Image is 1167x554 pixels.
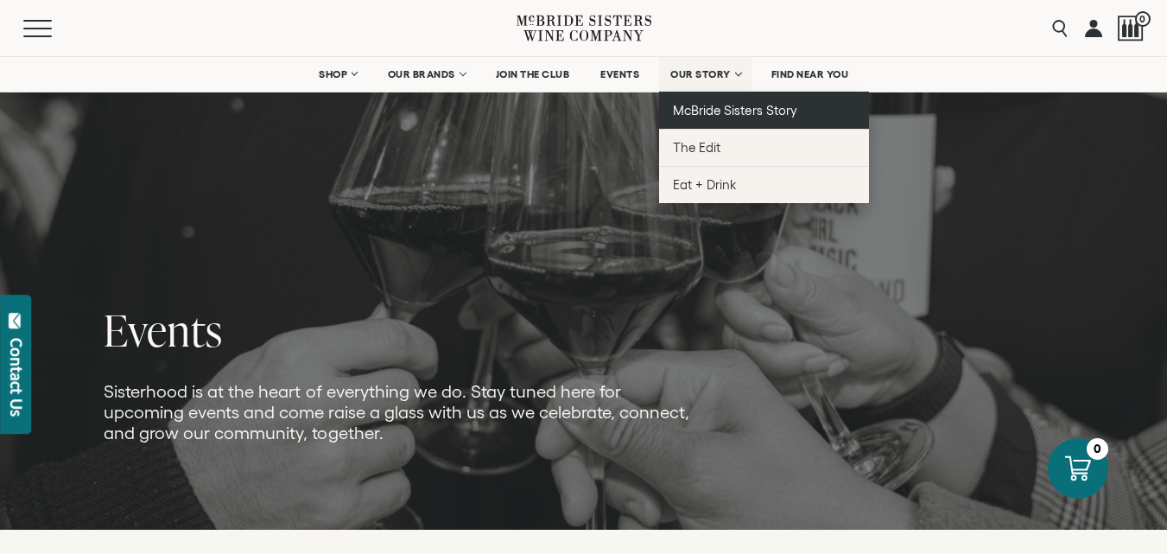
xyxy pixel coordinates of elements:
a: The Edit [659,129,869,166]
span: OUR STORY [670,68,731,80]
a: Eat + Drink [659,166,869,203]
span: JOIN THE CLUB [496,68,570,80]
span: McBride Sisters Story [673,103,796,118]
span: Events [104,300,223,360]
span: SHOP [319,68,348,80]
a: SHOP [308,57,368,92]
a: EVENTS [589,57,650,92]
div: 0 [1087,438,1108,460]
a: JOIN THE CLUB [485,57,581,92]
a: FIND NEAR YOU [760,57,860,92]
a: OUR STORY [659,57,752,92]
button: Mobile Menu Trigger [23,20,86,37]
div: Contact Us [8,338,25,417]
span: The Edit [673,140,720,155]
a: McBride Sisters Story [659,92,869,129]
a: OUR BRANDS [377,57,476,92]
span: FIND NEAR YOU [771,68,849,80]
span: EVENTS [600,68,639,80]
span: 0 [1135,11,1151,27]
p: Sisterhood is at the heart of everything we do. Stay tuned here for upcoming events and come rais... [104,381,698,443]
span: Eat + Drink [673,177,737,192]
span: OUR BRANDS [388,68,455,80]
